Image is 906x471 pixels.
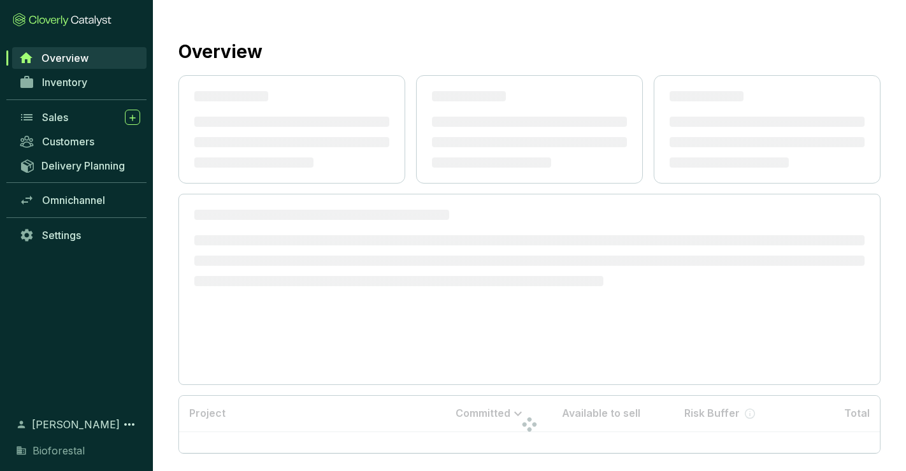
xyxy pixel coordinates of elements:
a: Settings [13,224,147,246]
a: Sales [13,106,147,128]
span: Bioforestal [32,443,85,458]
span: Inventory [42,76,87,89]
span: Settings [42,229,81,242]
span: [PERSON_NAME] [32,417,120,432]
a: Omnichannel [13,189,147,211]
span: Delivery Planning [41,159,125,172]
span: Customers [42,135,94,148]
span: Omnichannel [42,194,105,207]
a: Overview [12,47,147,69]
a: Customers [13,131,147,152]
a: Inventory [13,71,147,93]
span: Sales [42,111,68,124]
h2: Overview [178,38,262,65]
span: Overview [41,52,89,64]
a: Delivery Planning [13,155,147,176]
